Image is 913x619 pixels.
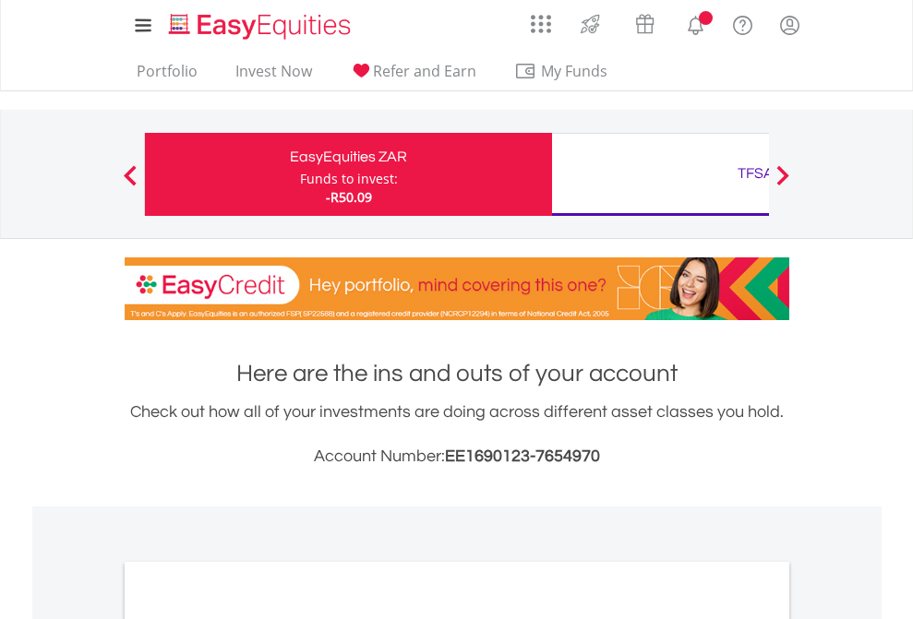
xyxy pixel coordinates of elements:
button: Next [764,174,801,193]
span: My Funds [514,59,635,83]
span: EE1690123-7654970 [445,447,600,465]
a: AppsGrid [519,5,563,34]
span: -R50.09 [326,188,372,206]
img: grid-menu-icon.svg [531,14,551,34]
img: vouchers-v2.svg [630,9,660,39]
img: EasyEquities_Logo.png [165,11,358,42]
a: My Profile [766,5,813,45]
img: thrive-v2.svg [575,9,606,39]
button: Previous [112,174,149,193]
a: Portfolio [129,62,205,90]
img: EasyCredit Promotion Banner [125,257,789,320]
a: Home page [162,5,358,42]
a: Invest Now [228,62,319,90]
a: Vouchers [618,5,672,39]
div: Check out how all of your investments are doing across different asset classes you hold. [125,399,789,470]
span: Refer and Earn [373,61,476,81]
div: Funds to invest: [300,170,398,188]
a: FAQ's and Support [719,5,766,42]
a: Refer and Earn [342,62,484,90]
h1: Here are the ins and outs of your account [125,357,789,390]
div: EasyEquities ZAR [156,144,541,170]
a: Notifications [672,5,719,42]
h3: Account Number: [125,444,789,470]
